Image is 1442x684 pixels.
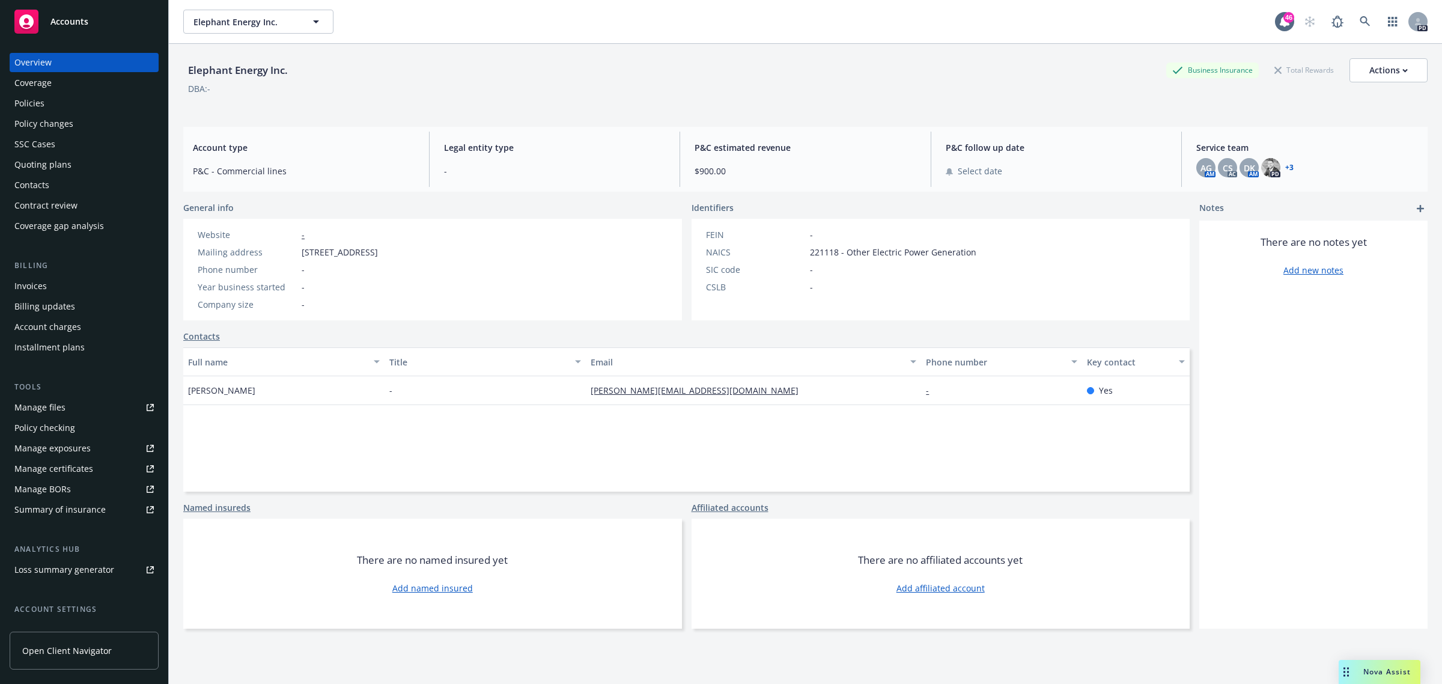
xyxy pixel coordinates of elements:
[10,135,159,154] a: SSC Cases
[193,141,415,154] span: Account type
[10,398,159,417] a: Manage files
[858,553,1023,567] span: There are no affiliated accounts yet
[695,141,916,154] span: P&C estimated revenue
[10,439,159,458] a: Manage exposures
[958,165,1002,177] span: Select date
[14,439,91,458] div: Manage exposures
[14,94,44,113] div: Policies
[10,459,159,478] a: Manage certificates
[10,418,159,438] a: Policy checking
[14,620,66,640] div: Service team
[193,165,415,177] span: P&C - Commercial lines
[896,582,985,594] a: Add affiliated account
[706,281,805,293] div: CSLB
[389,356,568,368] div: Title
[14,216,104,236] div: Coverage gap analysis
[10,620,159,640] a: Service team
[14,338,85,357] div: Installment plans
[1369,59,1408,82] div: Actions
[1353,10,1377,34] a: Search
[14,398,65,417] div: Manage files
[302,229,305,240] a: -
[183,347,385,376] button: Full name
[10,543,159,555] div: Analytics hub
[1268,63,1340,78] div: Total Rewards
[10,381,159,393] div: Tools
[1244,162,1255,174] span: DK
[10,155,159,174] a: Quoting plans
[10,560,159,579] a: Loss summary generator
[198,281,297,293] div: Year business started
[183,63,293,78] div: Elephant Energy Inc.
[706,246,805,258] div: NAICS
[1381,10,1405,34] a: Switch app
[10,603,159,615] div: Account settings
[1298,10,1322,34] a: Start snowing
[692,501,768,514] a: Affiliated accounts
[14,276,47,296] div: Invoices
[188,82,210,95] div: DBA: -
[14,73,52,93] div: Coverage
[14,297,75,316] div: Billing updates
[1283,264,1343,276] a: Add new notes
[810,228,813,241] span: -
[14,480,71,499] div: Manage BORs
[302,281,305,293] span: -
[198,228,297,241] div: Website
[14,418,75,438] div: Policy checking
[198,246,297,258] div: Mailing address
[1325,10,1349,34] a: Report a Bug
[14,459,93,478] div: Manage certificates
[14,114,73,133] div: Policy changes
[695,165,916,177] span: $900.00
[586,347,921,376] button: Email
[183,501,251,514] a: Named insureds
[1199,201,1224,216] span: Notes
[444,165,666,177] span: -
[10,317,159,337] a: Account charges
[810,263,813,276] span: -
[10,94,159,113] a: Policies
[1339,660,1420,684] button: Nova Assist
[810,281,813,293] span: -
[1413,201,1428,216] a: add
[14,155,71,174] div: Quoting plans
[810,246,976,258] span: 221118 - Other Electric Power Generation
[188,356,367,368] div: Full name
[10,176,159,195] a: Contacts
[1349,58,1428,82] button: Actions
[921,347,1082,376] button: Phone number
[692,201,734,214] span: Identifiers
[1087,356,1172,368] div: Key contact
[10,73,159,93] a: Coverage
[302,263,305,276] span: -
[1166,63,1259,78] div: Business Insurance
[302,246,378,258] span: [STREET_ADDRESS]
[385,347,586,376] button: Title
[193,16,297,28] span: Elephant Energy Inc.
[392,582,473,594] a: Add named insured
[1339,660,1354,684] div: Drag to move
[1200,162,1212,174] span: AG
[10,500,159,519] a: Summary of insurance
[183,201,234,214] span: General info
[302,298,305,311] span: -
[183,330,220,343] a: Contacts
[1261,158,1280,177] img: photo
[1223,162,1233,174] span: CS
[14,500,106,519] div: Summary of insurance
[1283,12,1294,23] div: 46
[10,260,159,272] div: Billing
[10,5,159,38] a: Accounts
[14,176,49,195] div: Contacts
[10,297,159,316] a: Billing updates
[357,553,508,567] span: There are no named insured yet
[10,53,159,72] a: Overview
[706,263,805,276] div: SIC code
[10,216,159,236] a: Coverage gap analysis
[926,356,1064,368] div: Phone number
[1196,141,1418,154] span: Service team
[198,298,297,311] div: Company size
[50,17,88,26] span: Accounts
[198,263,297,276] div: Phone number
